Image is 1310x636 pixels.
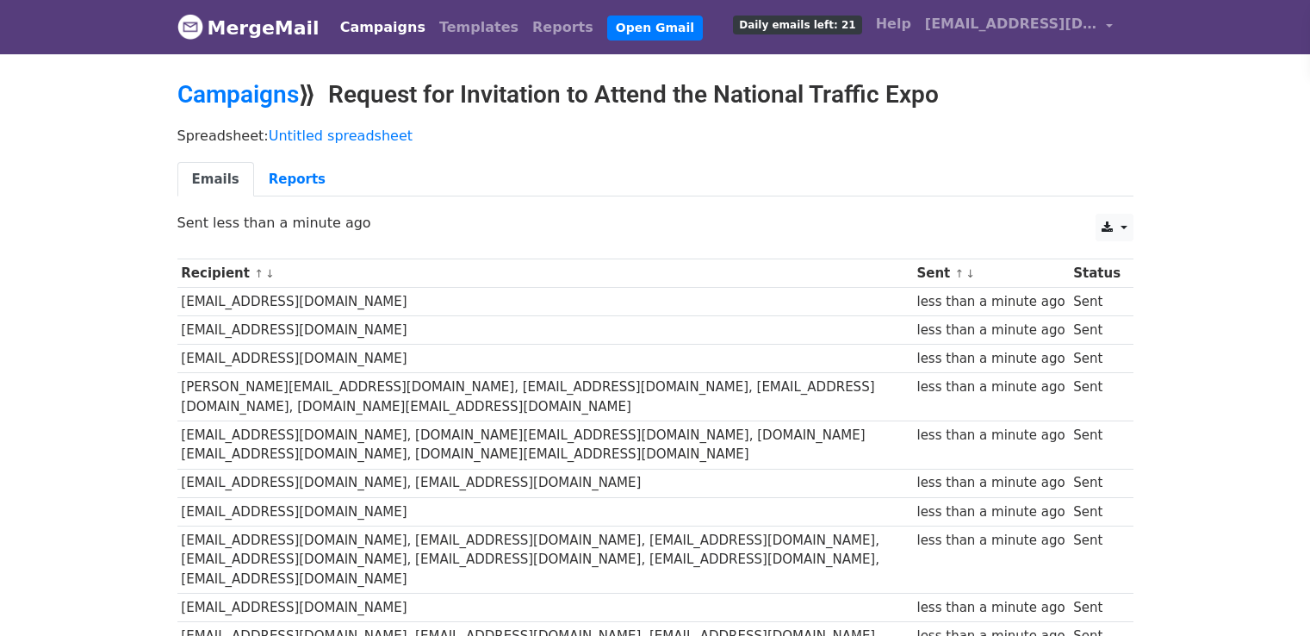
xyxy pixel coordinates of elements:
td: Sent [1069,316,1124,345]
a: Campaigns [177,80,299,109]
a: ↓ [265,267,275,280]
div: less than a minute ago [916,473,1065,493]
img: MergeMail logo [177,14,203,40]
div: less than a minute ago [916,426,1065,446]
div: less than a minute ago [916,531,1065,551]
span: Daily emails left: 21 [733,16,861,34]
td: [EMAIL_ADDRESS][DOMAIN_NAME] [177,288,913,316]
td: [EMAIL_ADDRESS][DOMAIN_NAME] [177,593,913,621]
a: [EMAIL_ADDRESS][DOMAIN_NAME] [918,7,1120,47]
span: [EMAIL_ADDRESS][DOMAIN_NAME] [925,14,1097,34]
a: Help [869,7,918,41]
a: ↑ [955,267,965,280]
div: less than a minute ago [916,598,1065,618]
td: Sent [1069,345,1124,373]
div: less than a minute ago [916,349,1065,369]
th: Sent [913,259,1070,288]
div: less than a minute ago [916,377,1065,397]
a: MergeMail [177,9,320,46]
div: less than a minute ago [916,321,1065,340]
a: Untitled spreadsheet [269,128,413,144]
a: Daily emails left: 21 [726,7,868,41]
a: ↓ [965,267,975,280]
td: Sent [1069,497,1124,526]
td: [EMAIL_ADDRESS][DOMAIN_NAME], [EMAIL_ADDRESS][DOMAIN_NAME] [177,469,913,497]
td: [EMAIL_ADDRESS][DOMAIN_NAME], [DOMAIN_NAME][EMAIL_ADDRESS][DOMAIN_NAME], [DOMAIN_NAME][EMAIL_ADDR... [177,421,913,470]
a: Templates [432,10,525,45]
td: [EMAIL_ADDRESS][DOMAIN_NAME], [EMAIL_ADDRESS][DOMAIN_NAME], [EMAIL_ADDRESS][DOMAIN_NAME], [EMAIL_... [177,526,913,593]
a: Reports [525,10,600,45]
td: Sent [1069,421,1124,470]
a: Campaigns [333,10,432,45]
a: ↑ [254,267,264,280]
td: Sent [1069,593,1124,621]
th: Recipient [177,259,913,288]
td: Sent [1069,373,1124,421]
a: Emails [177,162,254,197]
p: Sent less than a minute ago [177,214,1133,232]
p: Spreadsheet: [177,127,1133,145]
td: [EMAIL_ADDRESS][DOMAIN_NAME] [177,316,913,345]
td: [PERSON_NAME][EMAIL_ADDRESS][DOMAIN_NAME], [EMAIL_ADDRESS][DOMAIN_NAME], [EMAIL_ADDRESS][DOMAIN_N... [177,373,913,421]
div: less than a minute ago [916,292,1065,312]
div: less than a minute ago [916,502,1065,522]
h2: ⟫ Request for Invitation to Attend the National Traffic Expo [177,80,1133,109]
a: Open Gmail [607,16,703,41]
td: Sent [1069,526,1124,593]
td: Sent [1069,288,1124,316]
a: Reports [254,162,340,197]
td: [EMAIL_ADDRESS][DOMAIN_NAME] [177,345,913,373]
td: [EMAIL_ADDRESS][DOMAIN_NAME] [177,497,913,526]
th: Status [1069,259,1124,288]
td: Sent [1069,469,1124,497]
